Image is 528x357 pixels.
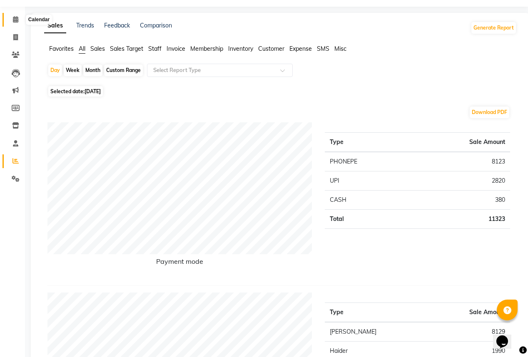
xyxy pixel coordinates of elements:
[408,133,510,152] th: Sale Amount
[110,45,143,52] span: Sales Target
[49,45,74,52] span: Favorites
[325,171,408,191] td: UPI
[47,258,312,269] h6: Payment mode
[26,15,52,25] div: Calendar
[408,191,510,210] td: 380
[325,152,408,171] td: PHONEPE
[190,45,223,52] span: Membership
[493,324,520,349] iframe: chat widget
[427,303,510,322] th: Sale Amount
[104,64,143,76] div: Custom Range
[48,86,103,97] span: Selected date:
[148,45,162,52] span: Staff
[317,45,329,52] span: SMS
[90,45,105,52] span: Sales
[408,152,510,171] td: 8123
[48,64,62,76] div: Day
[325,210,408,229] td: Total
[85,88,101,94] span: [DATE]
[140,22,172,29] a: Comparison
[76,22,94,29] a: Trends
[427,322,510,342] td: 8129
[408,210,510,229] td: 11323
[325,322,427,342] td: [PERSON_NAME]
[325,303,427,322] th: Type
[83,64,102,76] div: Month
[470,107,509,118] button: Download PDF
[408,171,510,191] td: 2820
[325,133,408,152] th: Type
[258,45,284,52] span: Customer
[471,22,516,34] button: Generate Report
[79,45,85,52] span: All
[104,22,130,29] a: Feedback
[64,64,82,76] div: Week
[167,45,185,52] span: Invoice
[325,191,408,210] td: CASH
[228,45,253,52] span: Inventory
[334,45,346,52] span: Misc
[289,45,312,52] span: Expense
